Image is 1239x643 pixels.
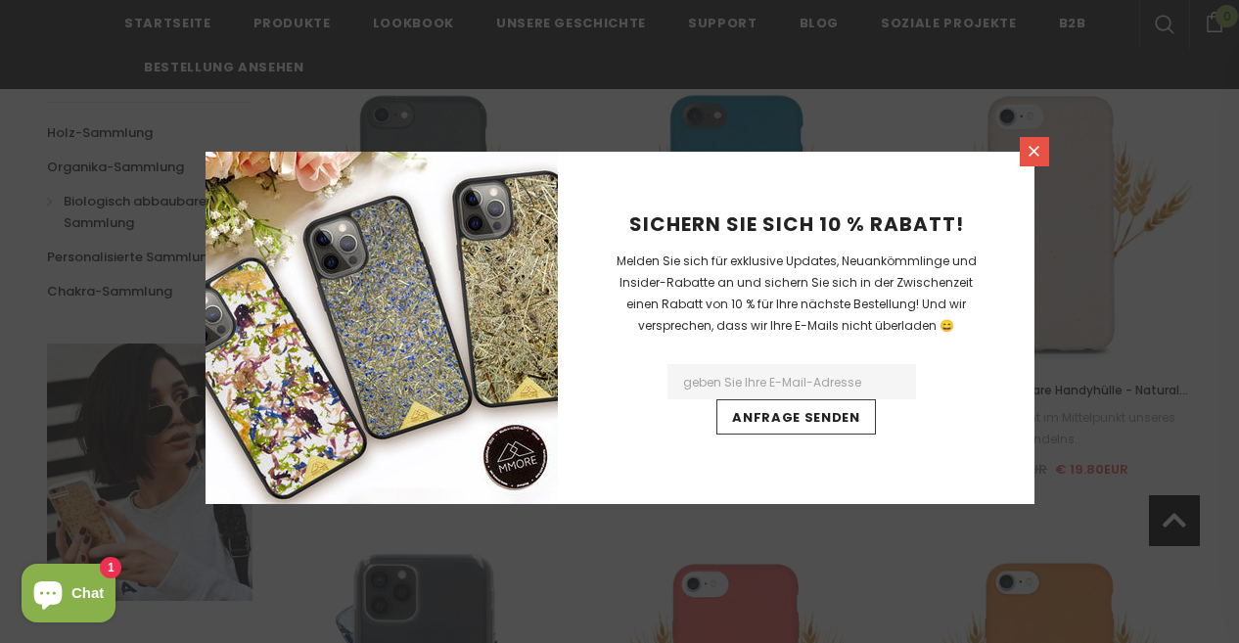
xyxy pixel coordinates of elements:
a: Menu [1020,137,1049,166]
span: Sichern Sie sich 10 % Rabatt! [629,210,964,238]
input: Anfrage senden [716,399,875,435]
span: Melden Sie sich für exklusive Updates, Neuankömmlinge und Insider-Rabatte an und sichern Sie sich... [617,253,977,334]
input: Email Address [667,364,916,399]
inbox-online-store-chat: Shopify online store chat [16,564,121,627]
